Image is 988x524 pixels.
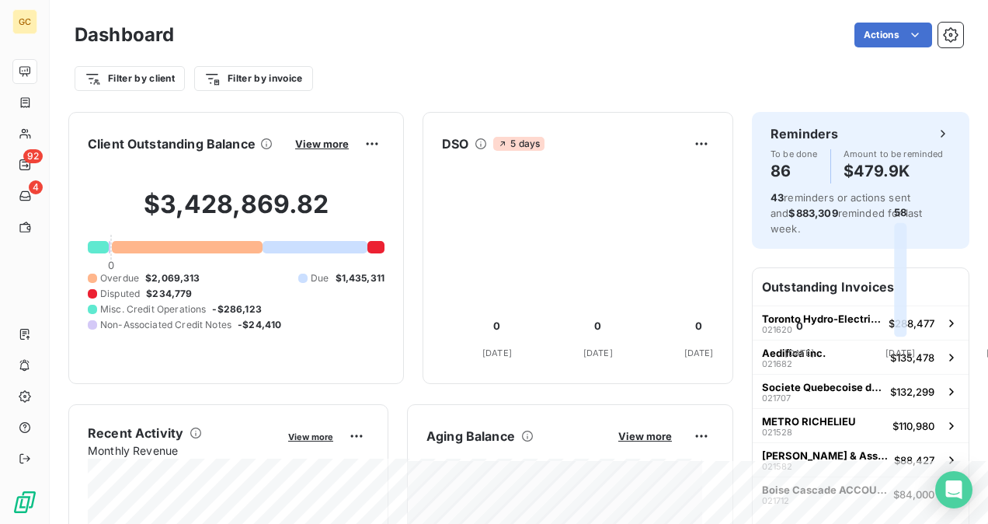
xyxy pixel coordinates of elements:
[100,287,140,301] span: Disputed
[194,66,312,91] button: Filter by invoice
[784,348,814,358] tspan: [DATE]
[762,449,888,462] span: [PERSON_NAME] & Associates Ltd
[892,420,934,432] span: $110,980
[284,429,338,443] button: View more
[146,287,192,301] span: $234,779
[614,429,677,443] button: View more
[426,427,515,445] h6: Aging Balance
[212,302,261,316] span: -$286,123
[844,149,944,159] span: Amount to be reminded
[311,271,329,285] span: Due
[854,23,932,47] button: Actions
[894,454,934,466] span: $88,427
[762,415,856,428] span: METRO RICHELIEU
[762,393,791,403] span: 021707
[12,490,37,515] img: Logo LeanPay
[88,424,183,442] h6: Recent Activity
[771,149,818,159] span: To be done
[238,318,281,332] span: -$24,410
[493,137,544,151] span: 5 days
[295,138,349,150] span: View more
[100,318,231,332] span: Non-Associated Credit Notes
[482,348,512,358] tspan: [DATE]
[290,137,353,151] button: View more
[100,302,206,316] span: Misc. Credit Operations
[890,386,934,398] span: $132,299
[753,442,969,477] button: [PERSON_NAME] & Associates Ltd021582$88,427
[753,408,969,442] button: METRO RICHELIEU021528$110,980
[618,430,672,442] span: View more
[583,348,613,358] tspan: [DATE]
[442,134,468,153] h6: DSO
[885,348,915,358] tspan: [DATE]
[935,471,972,508] div: Open Intercom Messenger
[288,431,333,442] span: View more
[684,348,714,358] tspan: [DATE]
[108,259,114,271] span: 0
[29,180,43,194] span: 4
[336,271,385,285] span: $1,435,311
[88,189,384,236] h2: $3,428,869.82
[145,271,200,285] span: $2,069,313
[762,428,792,437] span: 021528
[75,21,174,49] h3: Dashboard
[771,124,838,143] h6: Reminders
[762,381,884,393] span: Societe Quebecoise des Infrastructures
[88,134,256,153] h6: Client Outstanding Balance
[753,374,969,408] button: Societe Quebecoise des Infrastructures021707$132,299
[100,271,139,285] span: Overdue
[75,66,185,91] button: Filter by client
[12,9,37,34] div: GC
[88,442,277,459] span: Monthly Revenue
[23,149,43,163] span: 92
